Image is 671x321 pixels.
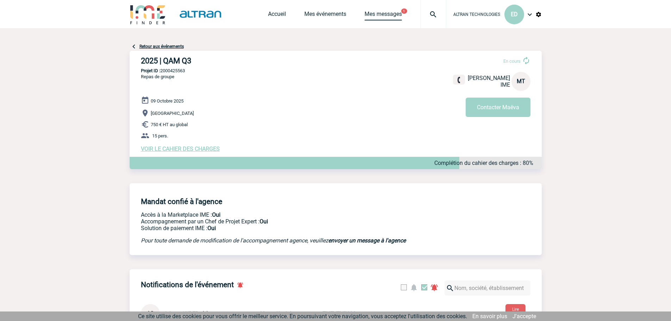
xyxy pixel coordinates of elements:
[130,4,166,24] img: IME-Finder
[468,75,510,81] span: [PERSON_NAME]
[152,133,168,138] span: 15 pers.
[147,310,154,317] span: AS
[328,237,406,244] a: envoyer un message à l'agence
[141,225,433,232] p: Conformité aux process achat client, Prise en charge de la facturation, Mutualisation de plusieur...
[501,81,510,88] span: IME
[141,211,433,218] p: Accès à la Marketplace IME :
[261,310,369,317] b: Votre Chef de projet est : THEVENIN Maëva.
[365,11,402,20] a: Mes messages
[151,98,184,104] span: 09 Octobre 2025
[164,310,209,317] span: Admin SUPER (1)
[512,313,536,320] a: J'accepte
[207,225,216,232] b: Oui
[141,68,160,73] b: Projet ID :
[472,313,507,320] a: En savoir plus
[500,305,531,312] a: Lire
[141,146,220,152] a: VOIR LE CAHIER DES CHARGES
[505,304,526,315] button: Lire
[456,77,462,83] img: fixe.png
[130,68,542,73] p: 2000425563
[466,98,530,117] button: Contacter Maëva
[151,122,188,127] span: 750 € HT au global
[138,313,467,320] span: Ce site utilise des cookies pour vous offrir le meilleur service. En poursuivant votre navigation...
[453,12,500,17] span: ALTRAN TECHNOLOGIES
[141,280,234,289] h4: Notifications de l'événement
[268,11,286,20] a: Accueil
[260,218,268,225] b: Oui
[517,78,525,85] span: MT
[511,11,518,18] span: ED
[151,111,194,116] span: [GEOGRAPHIC_DATA]
[141,56,352,65] h3: 2025 | QAM Q3
[401,8,407,14] button: 1
[141,218,433,225] p: Prestation payante
[141,237,406,244] em: Pour toute demande de modification de l'accompagnement agence, veuillez
[141,74,174,79] span: Repas de groupe
[141,197,222,206] h4: Mandat confié à l'agence
[503,58,521,64] span: En cours
[304,11,346,20] a: Mes événements
[212,211,220,218] b: Oui
[141,310,426,317] a: AS Admin SUPER (1) Votre Chef de projet est : THEVENIN Maëva.
[139,44,184,49] a: Retour aux événements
